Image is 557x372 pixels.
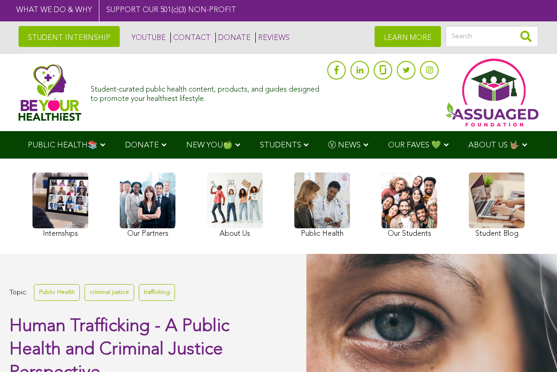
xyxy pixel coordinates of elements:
[84,284,134,300] a: criminal justice
[34,284,80,300] a: Public Health
[328,141,361,149] span: Ⓥ NEWS
[375,26,441,47] a: LEARN MORE
[186,141,233,149] span: NEW YOU🍏
[139,284,175,300] a: trafficking
[511,327,557,372] iframe: Chat Widget
[215,33,251,43] a: DONATE
[388,141,441,149] span: OUR FAVES 💚
[91,81,323,103] div: Student-curated public health content, products, and guides designed to promote your healthiest l...
[129,33,166,43] a: YOUTUBE
[14,131,543,159] div: Navigation Menu
[446,26,538,47] input: Search
[446,59,538,126] img: Assuaged App
[125,141,159,149] span: DONATE
[255,33,290,43] a: REVIEWS
[170,33,211,43] a: CONTACT
[9,286,27,299] span: Topic:
[468,141,519,149] span: ABOUT US 🤟🏽
[380,65,386,74] img: glassdoor
[28,141,97,149] span: PUBLIC HEALTH📚
[260,141,301,149] span: STUDENTS
[19,64,81,121] img: Assuaged
[19,26,120,47] a: STUDENT INTERNSHIP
